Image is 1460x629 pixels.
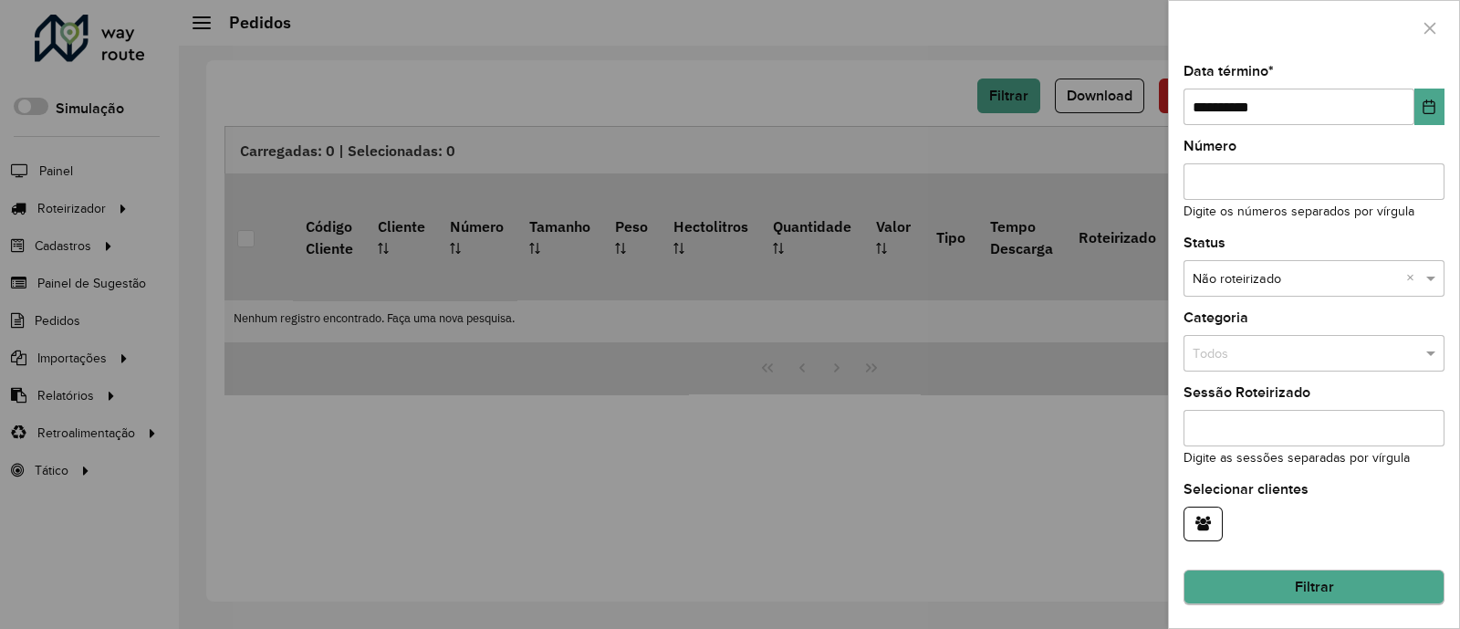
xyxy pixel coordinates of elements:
[1184,135,1236,157] label: Número
[1406,269,1422,289] span: Clear all
[1184,232,1225,254] label: Status
[1184,570,1444,604] button: Filtrar
[1184,382,1310,404] label: Sessão Roteirizado
[1184,478,1309,500] label: Selecionar clientes
[1184,307,1248,329] label: Categoria
[1414,89,1444,125] button: Choose Date
[1184,204,1414,218] small: Digite os números separados por vírgula
[1184,451,1410,465] small: Digite as sessões separadas por vírgula
[1184,60,1274,82] label: Data término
